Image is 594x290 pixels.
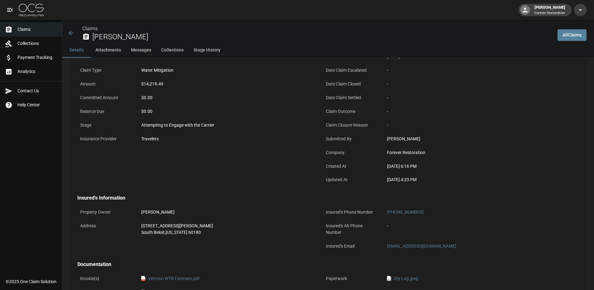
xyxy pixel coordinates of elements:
[77,92,133,104] p: Committed Amount
[323,133,379,145] p: Submitted By
[77,119,133,131] p: Stage
[17,102,57,108] span: Help Center
[387,244,456,249] a: [EMAIL_ADDRESS][DOMAIN_NAME]
[387,108,558,115] div: -
[532,4,568,16] div: [PERSON_NAME]
[387,94,558,101] div: -
[323,64,379,76] p: Date Claim Escalated
[90,43,126,58] button: Attachments
[82,26,98,31] a: Claims
[387,275,418,282] a: jpegDry Log.jpeg
[77,64,133,76] p: Claim Type
[19,4,44,16] img: ocs-logo-white-transparent.png
[323,174,379,186] p: Updated At
[82,25,553,32] nav: breadcrumb
[387,223,558,229] div: -
[141,275,200,282] a: pdfVetrono WTR Estimate.pdf
[141,136,313,142] div: Travelers
[323,206,379,218] p: Insured's Phone Number
[141,229,313,236] div: South Beloit , [US_STATE] 60180
[189,43,225,58] button: Stage History
[126,43,156,58] button: Messages
[141,223,313,229] div: [STREET_ADDRESS][PERSON_NAME]
[387,176,558,183] div: [DATE] 4:23 PM
[77,105,133,118] p: Balance Due
[323,147,379,159] p: Company
[141,209,313,215] div: [PERSON_NAME]
[387,81,558,87] div: -
[323,92,379,104] p: Date Claim Settled
[323,105,379,118] p: Claim Outcome
[17,40,57,47] span: Collections
[323,273,379,285] p: Paperwork
[387,149,558,156] div: Forever Restoration
[62,43,594,58] div: anchor tabs
[387,210,424,215] a: [PHONE_NUMBER]
[387,136,558,142] div: [PERSON_NAME]
[323,160,379,172] p: Created At
[141,94,313,101] div: $0.00
[17,26,57,33] span: Claims
[387,122,558,128] div: -
[558,29,587,41] a: AllClaims
[141,67,313,74] div: Water Mitigation
[141,81,313,87] div: $14,219.49
[77,195,561,201] h4: Insured's Information
[323,240,379,252] p: Insured's Email
[4,4,16,16] button: open drawer
[323,78,379,90] p: Date Claim Closed
[17,54,57,61] span: Payment Tracking
[62,43,90,58] button: Details
[387,67,558,74] div: -
[534,11,565,16] p: Forever Restoration
[92,32,553,41] h2: [PERSON_NAME]
[387,163,558,170] div: [DATE] 6:16 PM
[77,78,133,90] p: Amount
[323,119,379,131] p: Claim Closure Reason
[77,220,133,232] p: Address
[77,261,561,268] h4: Documentation
[77,133,133,145] p: Insurance Provider
[77,273,133,285] p: Invoice(s)
[141,122,313,128] div: Attempting to Engage with the Carrier
[323,220,379,239] p: Insured's Alt Phone Number
[77,206,133,218] p: Property Owner
[17,68,57,75] span: Analytics
[6,278,56,285] div: © 2025 One Claim Solution
[156,43,189,58] button: Collections
[141,108,313,115] div: $0.00
[17,88,57,94] span: Contact Us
